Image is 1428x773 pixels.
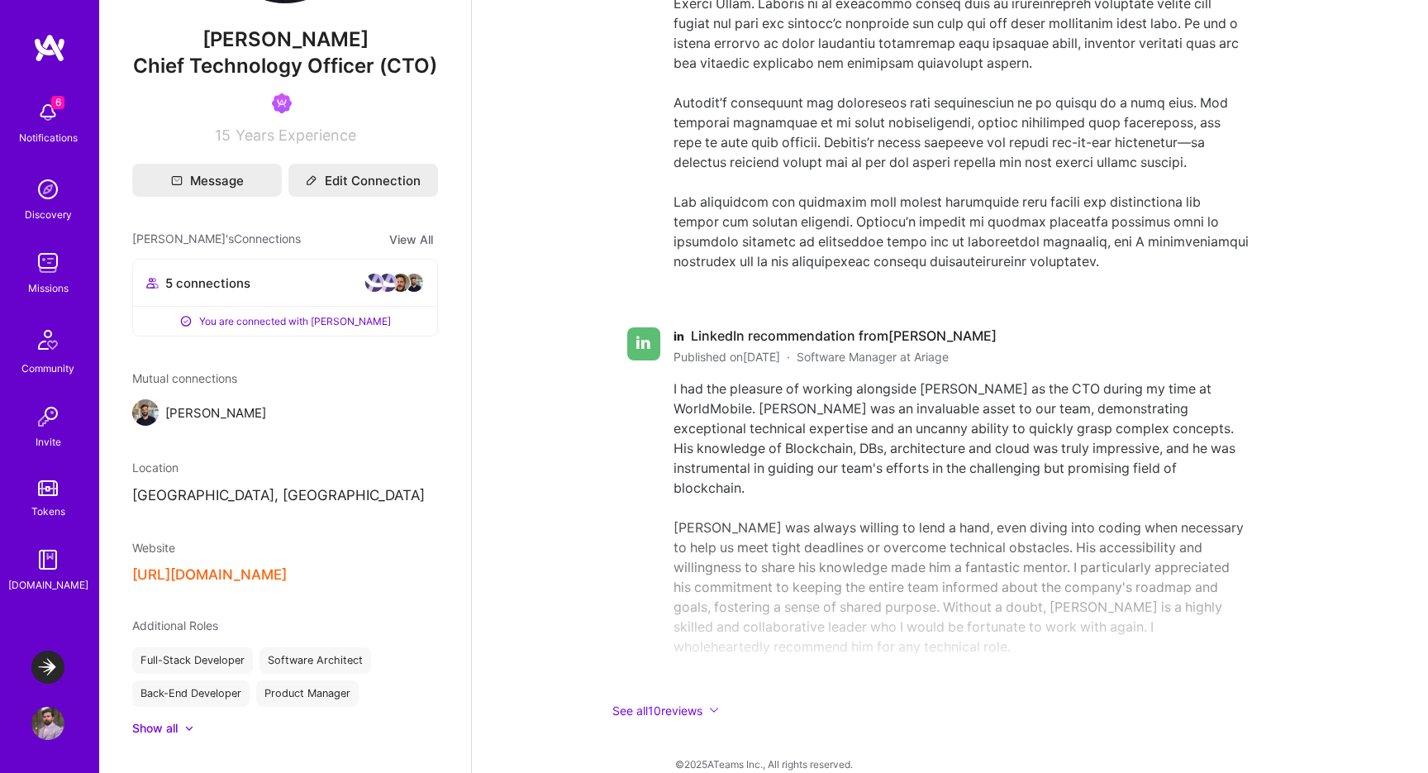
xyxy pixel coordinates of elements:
div: Full-Stack Developer [132,647,253,674]
img: Been on Mission [272,93,292,113]
span: Website [132,541,175,555]
i: icon ConnectedPositive [179,315,193,328]
span: Software Manager at Ariage [797,348,949,365]
button: [URL][DOMAIN_NAME] [132,566,287,584]
button: View All [384,230,438,249]
img: discovery [31,173,64,206]
i: icon Mail [171,174,183,186]
div: Missions [28,279,69,297]
img: Invite [31,400,64,433]
i: icon Edit [306,174,317,186]
a: LaunchDarkly: Experimentation Delivery Team [27,651,69,684]
div: Community [21,360,74,377]
img: User Avatar [31,707,64,740]
img: avatar [404,273,424,293]
span: in [674,327,684,345]
div: I had the pleasure of working alongside [PERSON_NAME] as the CTO during my time at WorldMobile. [... [674,379,1249,656]
span: [PERSON_NAME] [132,27,438,52]
button: See all10reviews [607,701,1269,720]
span: 6 [51,96,64,109]
div: Discovery [25,206,72,223]
img: Emiliano Gonzalez [132,399,159,426]
button: 5 connectionsavataravataravataravatarYou are connected with [PERSON_NAME] [132,259,438,336]
img: avatar [364,273,384,293]
span: 15 [215,126,231,144]
div: Software Architect [259,647,371,674]
img: LaunchDarkly: Experimentation Delivery Team [31,651,64,684]
div: Back-End Developer [132,680,250,707]
div: in [627,327,660,360]
p: [GEOGRAPHIC_DATA], [GEOGRAPHIC_DATA] [132,486,438,506]
div: Notifications [19,129,78,146]
span: · [787,348,790,365]
img: guide book [31,543,64,576]
img: Community [28,320,68,360]
span: [PERSON_NAME]'s Connections [132,230,301,249]
div: Invite [36,433,61,451]
img: avatar [391,273,411,293]
div: Location [132,459,438,476]
i: icon Collaborator [146,277,159,289]
span: Years Experience [236,126,356,144]
span: Mutual connections [132,370,438,387]
img: tokens [38,480,58,496]
img: avatar [378,273,397,293]
span: Published on [DATE] [674,348,780,365]
div: Tokens [31,503,65,520]
span: Chief Technology Officer (CTO) [133,54,437,78]
img: logo [33,33,66,63]
div: Show all [132,720,178,737]
div: [DOMAIN_NAME] [8,576,88,594]
span: 5 connections [165,274,250,292]
button: Edit Connection [288,164,438,197]
span: You are connected with [PERSON_NAME] [199,313,391,330]
a: User Avatar [27,707,69,740]
span: Additional Roles [132,618,218,632]
span: LinkedIn recommendation from [PERSON_NAME] [691,327,997,345]
img: teamwork [31,246,64,279]
span: [PERSON_NAME] [165,404,266,422]
img: bell [31,96,64,129]
div: Product Manager [256,680,359,707]
button: Message [132,164,282,197]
